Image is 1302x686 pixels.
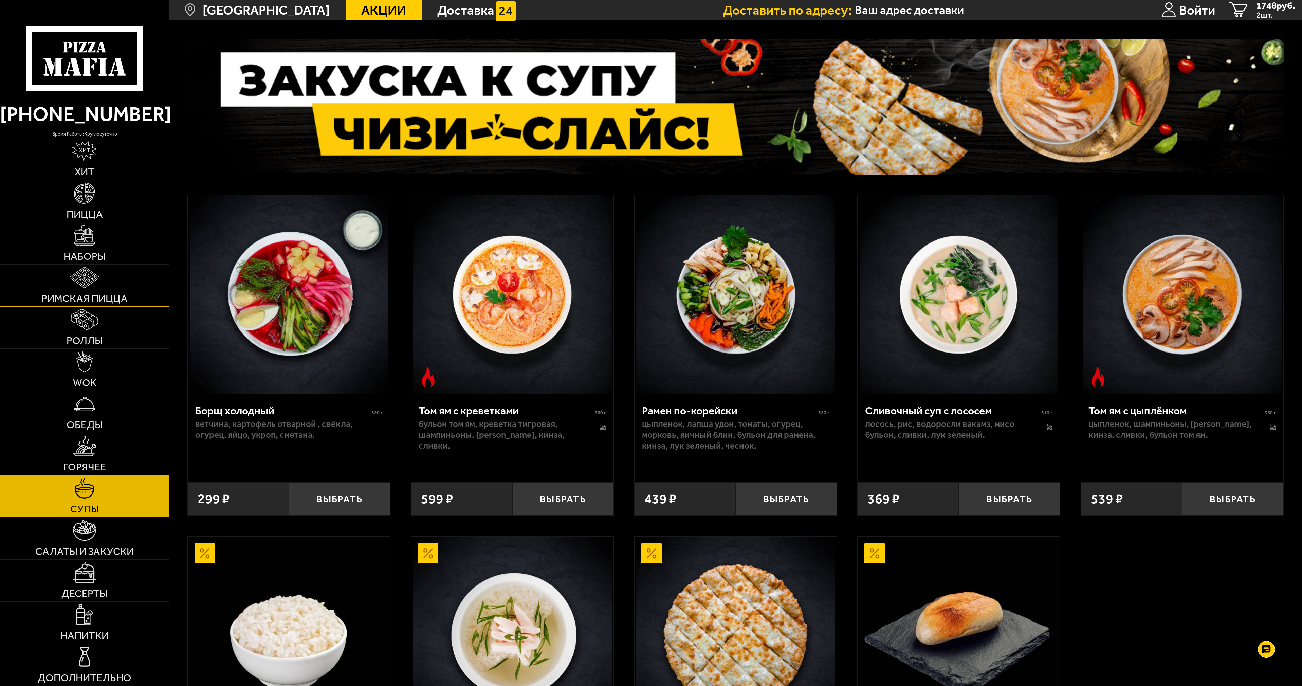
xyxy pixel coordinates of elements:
span: 360 г [1265,410,1276,416]
span: 320 г [371,410,383,416]
img: Сливочный суп с лососем [860,195,1058,394]
div: Борщ холодный [195,404,370,417]
span: 1748 руб. [1256,1,1295,11]
span: 539 ₽ [1091,492,1123,506]
span: 310 г [1041,410,1052,416]
div: Том ям с креветками [419,404,593,417]
p: цыпленок, шампиньоны, [PERSON_NAME], кинза, сливки, бульон том ям. [1088,419,1256,440]
a: Сливочный суп с лососем [858,195,1060,394]
img: Акционный [418,543,438,563]
a: Острое блюдоТом ям с цыплёнком [1081,195,1283,394]
span: 299 ₽ [198,492,230,506]
span: Римская пицца [41,293,128,304]
img: Акционный [195,543,215,563]
img: Том ям с креветками [413,195,611,394]
img: 15daf4d41897b9f0e9f617042186c801.svg [496,1,516,21]
span: 2 шт. [1256,11,1295,19]
img: Острое блюдо [1088,367,1108,387]
span: Хит [75,167,94,177]
img: Том ям с цыплёнком [1083,195,1281,394]
div: Сливочный суп с лососем [865,404,1040,417]
span: Акции [361,4,406,17]
span: Напитки [60,631,109,641]
span: Пицца [67,209,103,219]
p: бульон том ям, креветка тигровая, шампиньоны, [PERSON_NAME], кинза, сливки. [419,419,586,451]
button: Выбрать [959,482,1060,516]
span: Супы [70,504,99,514]
img: Акционный [641,543,662,563]
span: [GEOGRAPHIC_DATA] [203,4,330,17]
span: Роллы [67,336,103,346]
button: Выбрать [736,482,837,516]
span: 369 ₽ [867,492,900,506]
span: 439 ₽ [644,492,677,506]
a: Борщ холодный [188,195,390,394]
span: 520 г [818,410,829,416]
p: цыпленок, лапша удон, томаты, огурец, морковь, яичный блин, бульон для рамена, кинза, лук зеленый... [642,419,829,451]
p: ветчина, картофель отварной , свёкла, огурец, яйцо, укроп, сметана. [195,419,383,440]
span: Десерты [61,589,108,599]
a: Острое блюдоТом ям с креветками [411,195,613,394]
span: WOK [73,378,96,388]
a: Рамен по-корейски [635,195,837,394]
span: 360 г [595,410,606,416]
span: Дополнительно [38,673,131,683]
span: Доставка [437,4,494,17]
span: Ленинградская область, Всеволожский район, Заневское городское поселение, Кудрово, проспект Строи... [855,3,1115,17]
img: Рамен по-корейски [636,195,835,394]
img: Борщ холодный [190,195,388,394]
input: Ваш адрес доставки [855,3,1115,17]
span: Войти [1179,4,1215,17]
button: Выбрать [1182,482,1283,516]
button: Выбрать [289,482,390,516]
div: Том ям с цыплёнком [1088,404,1263,417]
span: Доставить по адресу: [723,4,855,17]
span: Салаты и закуски [35,546,134,557]
img: Острое блюдо [418,367,438,387]
p: лосось, рис, водоросли вакамэ, мисо бульон, сливки, лук зеленый. [865,419,1033,440]
span: Наборы [63,251,106,261]
span: 599 ₽ [421,492,453,506]
span: Обеды [67,420,103,430]
span: Горячее [63,462,106,472]
img: Акционный [864,543,885,563]
div: Рамен по-корейски [642,404,817,417]
button: Выбрать [512,482,613,516]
